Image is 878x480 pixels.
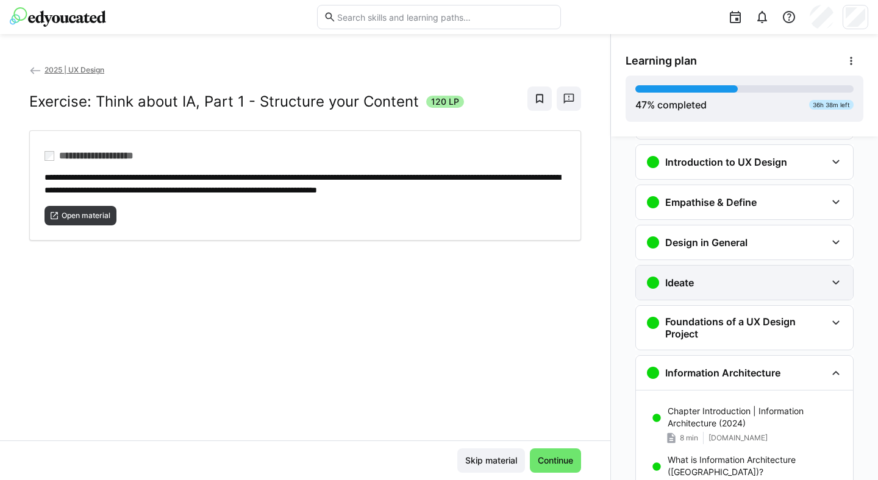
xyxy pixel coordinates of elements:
input: Search skills and learning paths… [336,12,554,23]
div: % completed [635,97,707,112]
button: Skip material [457,448,525,473]
p: What is Information Architecture ([GEOGRAPHIC_DATA])? [668,454,843,478]
span: 8 min [680,433,698,443]
h2: Exercise: Think about IA, Part 1 - Structure your Content [29,93,419,111]
span: 2025 | UX Design [45,65,104,74]
span: 120 LP [431,96,459,108]
span: [DOMAIN_NAME] [708,433,768,443]
span: 47 [635,99,647,111]
div: 36h 38m left [809,100,854,110]
span: Learning plan [626,54,697,68]
h3: Empathise & Define [665,196,757,208]
h3: Information Architecture [665,367,780,379]
span: Skip material [463,454,519,467]
p: Chapter Introduction | Information Architecture (2024) [668,405,843,429]
span: Open material [60,211,112,221]
h3: Ideate [665,277,694,289]
a: 2025 | UX Design [29,65,104,74]
h3: Foundations of a UX Design Project [665,316,826,340]
h3: Design in General [665,236,748,249]
h3: Introduction to UX Design [665,156,787,168]
span: Continue [536,454,575,467]
button: Open material [45,206,116,225]
button: Continue [530,448,581,473]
